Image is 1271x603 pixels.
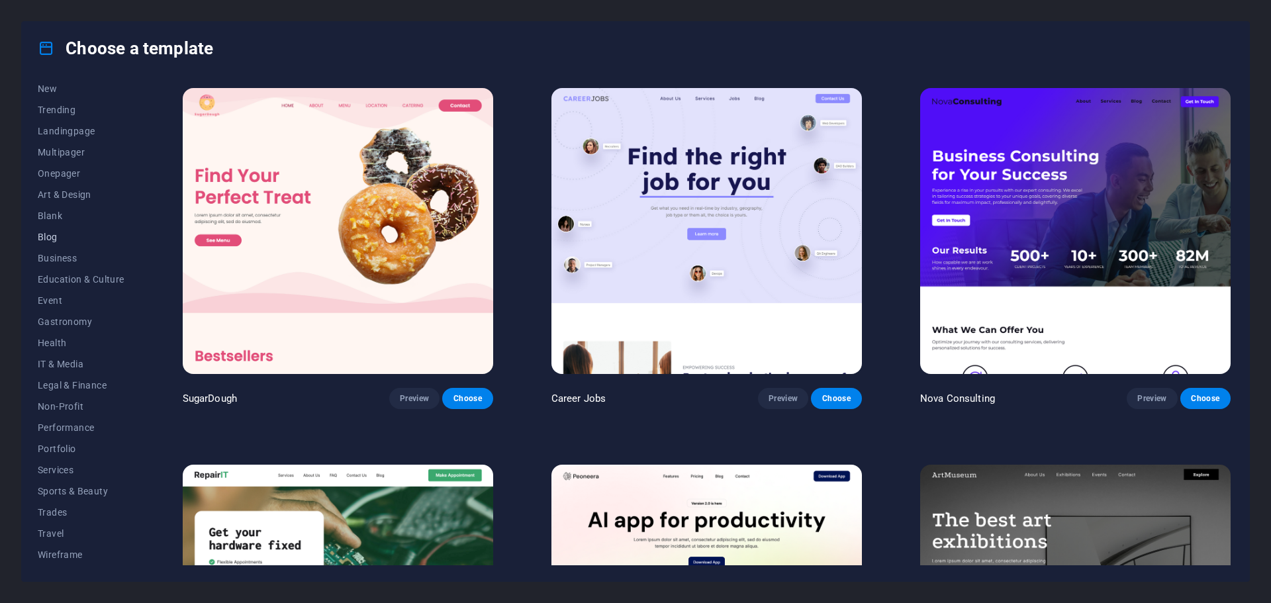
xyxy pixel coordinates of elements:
img: Nova Consulting [920,88,1231,374]
button: Legal & Finance [38,375,124,396]
p: SugarDough [183,392,237,405]
button: Blog [38,226,124,248]
button: Sports & Beauty [38,481,124,502]
button: Preview [389,388,440,409]
span: Choose [822,393,851,404]
span: Portfolio [38,443,124,454]
button: Non-Profit [38,396,124,417]
button: Business [38,248,124,269]
span: Preview [1137,393,1166,404]
button: Education & Culture [38,269,124,290]
span: Education & Culture [38,274,124,285]
button: Blank [38,205,124,226]
button: Choose [811,388,861,409]
span: Business [38,253,124,263]
button: Choose [442,388,493,409]
p: Career Jobs [551,392,606,405]
button: Wireframe [38,544,124,565]
button: Landingpage [38,120,124,142]
span: IT & Media [38,359,124,369]
button: Health [38,332,124,353]
span: Onepager [38,168,124,179]
span: Sports & Beauty [38,486,124,496]
span: Trending [38,105,124,115]
button: Multipager [38,142,124,163]
button: New [38,78,124,99]
button: Gastronomy [38,311,124,332]
img: SugarDough [183,88,493,374]
span: Trades [38,507,124,518]
span: Preview [400,393,429,404]
button: Choose [1180,388,1231,409]
span: Art & Design [38,189,124,200]
button: Preview [1127,388,1177,409]
button: Trending [38,99,124,120]
span: Choose [453,393,482,404]
span: Choose [1191,393,1220,404]
button: Trades [38,502,124,523]
button: Preview [758,388,808,409]
button: Onepager [38,163,124,184]
span: Non-Profit [38,401,124,412]
span: Preview [769,393,798,404]
span: Services [38,465,124,475]
span: Event [38,295,124,306]
span: Landingpage [38,126,124,136]
button: Performance [38,417,124,438]
span: Legal & Finance [38,380,124,391]
button: Services [38,459,124,481]
span: Gastronomy [38,316,124,327]
span: Blank [38,210,124,221]
button: Travel [38,523,124,544]
button: Art & Design [38,184,124,205]
span: Wireframe [38,549,124,560]
img: Career Jobs [551,88,862,374]
span: Multipager [38,147,124,158]
span: Performance [38,422,124,433]
span: Blog [38,232,124,242]
button: Event [38,290,124,311]
span: Health [38,338,124,348]
span: Travel [38,528,124,539]
p: Nova Consulting [920,392,995,405]
h4: Choose a template [38,38,213,59]
span: New [38,83,124,94]
button: Portfolio [38,438,124,459]
button: IT & Media [38,353,124,375]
